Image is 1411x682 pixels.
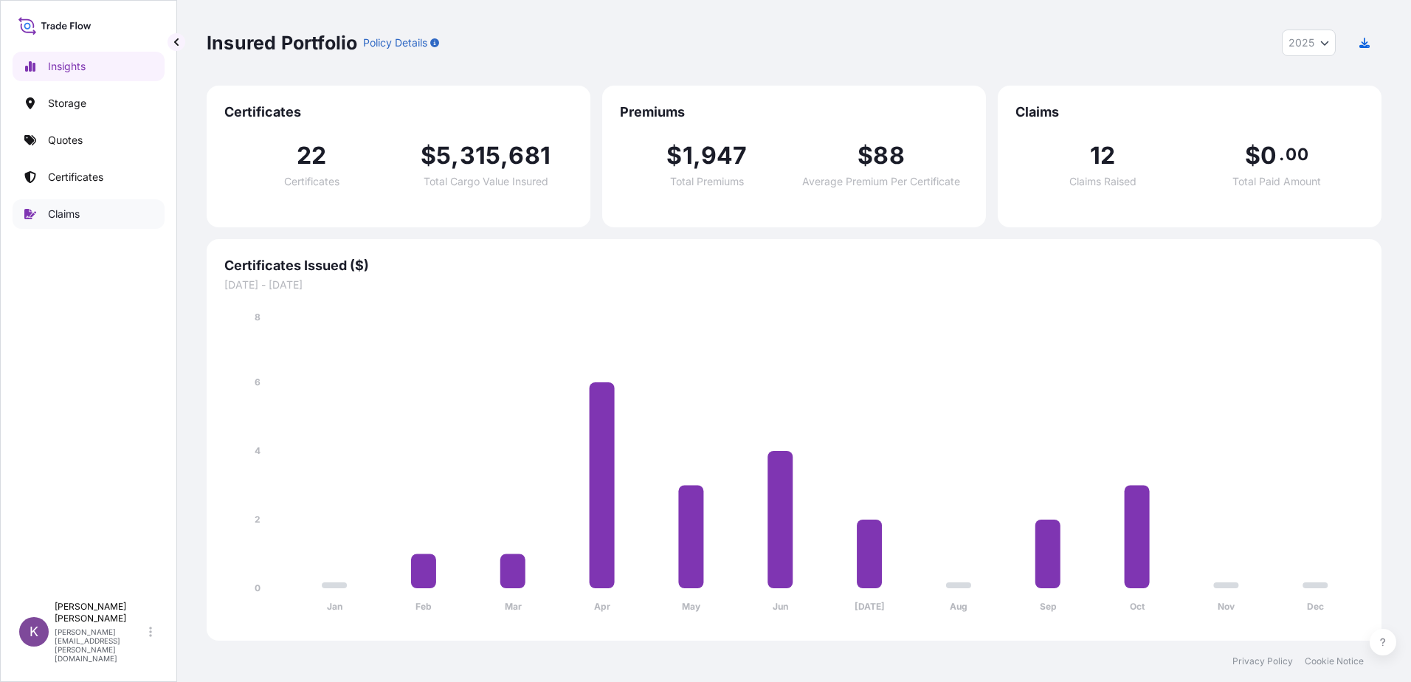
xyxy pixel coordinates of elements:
[701,144,748,168] span: 947
[508,144,551,168] span: 681
[255,311,261,323] tspan: 8
[1282,30,1336,56] button: Year Selector
[30,624,38,639] span: K
[802,176,960,187] span: Average Premium Per Certificate
[255,445,261,456] tspan: 4
[415,601,432,612] tspan: Feb
[666,144,682,168] span: $
[255,514,261,525] tspan: 2
[13,199,165,229] a: Claims
[424,176,548,187] span: Total Cargo Value Insured
[13,125,165,155] a: Quotes
[594,601,610,612] tspan: Apr
[1218,601,1235,612] tspan: Nov
[620,103,968,121] span: Premiums
[950,601,967,612] tspan: Aug
[1232,655,1293,667] a: Privacy Policy
[13,89,165,118] a: Storage
[363,35,427,50] p: Policy Details
[255,376,261,387] tspan: 6
[13,52,165,81] a: Insights
[682,601,701,612] tspan: May
[1015,103,1364,121] span: Claims
[858,144,873,168] span: $
[693,144,701,168] span: ,
[683,144,693,168] span: 1
[1286,148,1308,160] span: 00
[13,162,165,192] a: Certificates
[255,582,261,593] tspan: 0
[436,144,451,168] span: 5
[670,176,744,187] span: Total Premiums
[224,103,573,121] span: Certificates
[451,144,459,168] span: ,
[55,601,146,624] p: [PERSON_NAME] [PERSON_NAME]
[773,601,788,612] tspan: Jun
[48,96,86,111] p: Storage
[284,176,339,187] span: Certificates
[1279,148,1284,160] span: .
[327,601,342,612] tspan: Jan
[1305,655,1364,667] a: Cookie Notice
[1288,35,1314,50] span: 2025
[1307,601,1324,612] tspan: Dec
[1260,144,1277,168] span: 0
[421,144,436,168] span: $
[1130,601,1145,612] tspan: Oct
[48,59,86,74] p: Insights
[1040,601,1057,612] tspan: Sep
[224,278,1364,292] span: [DATE] - [DATE]
[207,31,357,55] p: Insured Portfolio
[55,627,146,663] p: [PERSON_NAME][EMAIL_ADDRESS][PERSON_NAME][DOMAIN_NAME]
[1069,176,1136,187] span: Claims Raised
[500,144,508,168] span: ,
[224,257,1364,275] span: Certificates Issued ($)
[873,144,904,168] span: 88
[460,144,501,168] span: 315
[505,601,522,612] tspan: Mar
[297,144,326,168] span: 22
[48,133,83,148] p: Quotes
[855,601,885,612] tspan: [DATE]
[48,170,103,185] p: Certificates
[48,207,80,221] p: Claims
[1090,144,1115,168] span: 12
[1232,176,1321,187] span: Total Paid Amount
[1245,144,1260,168] span: $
